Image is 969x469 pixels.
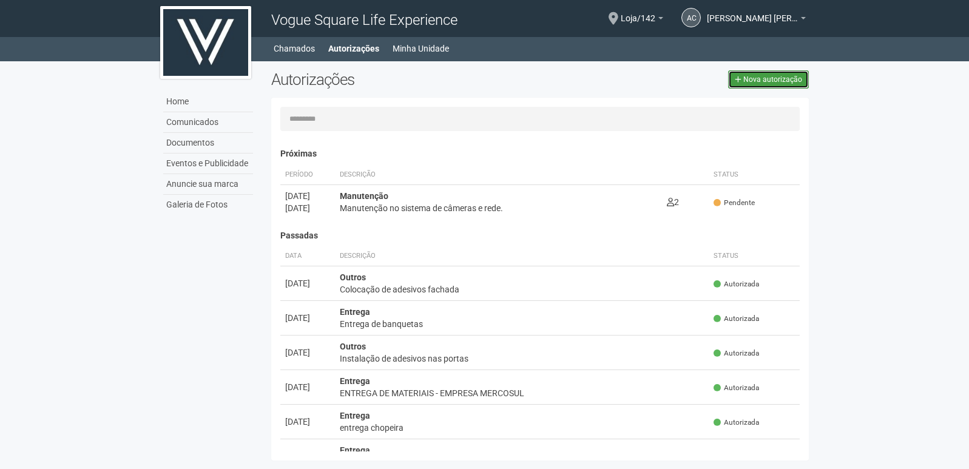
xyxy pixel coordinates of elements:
th: Descrição [335,246,709,266]
div: [DATE] [285,450,330,462]
div: Manutenção no sistema de câmeras e rede. [340,202,657,214]
a: Minha Unidade [393,40,449,57]
div: Colocação de adesivos fachada [340,283,704,295]
div: [DATE] [285,312,330,324]
a: Galeria de Fotos [163,195,253,215]
div: [DATE] [285,202,330,214]
th: Descrição [335,165,662,185]
a: Loja/142 [621,15,663,25]
span: Vogue Square Life Experience [271,12,457,29]
span: Antonio Carlos Santos de Freitas [707,2,798,23]
strong: Entrega [340,445,370,455]
div: entrega chopeira [340,422,704,434]
div: ENTREGA DE MATERIAIS - EMPRESA MERCOSUL [340,387,704,399]
strong: Manutenção [340,191,388,201]
a: Documentos [163,133,253,154]
span: 2 [667,197,679,207]
div: [DATE] [285,381,330,393]
strong: Outros [340,272,366,282]
a: AC [681,8,701,27]
strong: Outros [340,342,366,351]
strong: Entrega [340,307,370,317]
th: Status [709,165,800,185]
th: Data [280,246,335,266]
a: Autorizações [328,40,379,57]
div: [DATE] [285,277,330,289]
div: Entrega de banquetas [340,318,704,330]
h2: Autorizações [271,70,531,89]
span: Autorizada [714,279,759,289]
span: Loja/142 [621,2,655,23]
a: [PERSON_NAME] [PERSON_NAME] [707,15,806,25]
a: Chamados [274,40,315,57]
strong: Entrega [340,411,370,420]
span: Autorizada [714,348,759,359]
a: Eventos e Publicidade [163,154,253,174]
span: Pendente [714,198,755,208]
div: [DATE] [285,416,330,428]
h4: Passadas [280,231,800,240]
th: Período [280,165,335,185]
a: Nova autorização [728,70,809,89]
a: Comunicados [163,112,253,133]
a: Anuncie sua marca [163,174,253,195]
span: Autorizada [714,314,759,324]
img: logo.jpg [160,6,251,79]
th: Status [709,246,800,266]
span: Autorizada [714,417,759,428]
a: Home [163,92,253,112]
span: Nova autorização [743,75,802,84]
strong: Entrega [340,376,370,386]
span: Autorizada [714,383,759,393]
div: [DATE] [285,346,330,359]
h4: Próximas [280,149,800,158]
div: Instalação de adesivos nas portas [340,353,704,365]
div: [DATE] [285,190,330,202]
